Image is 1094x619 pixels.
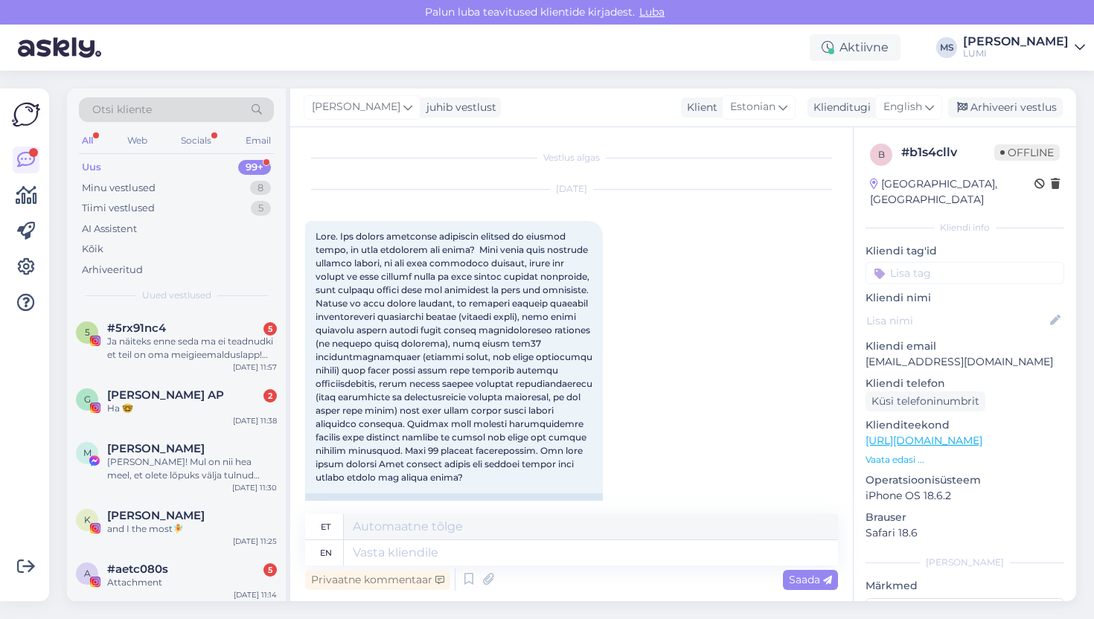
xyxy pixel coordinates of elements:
div: [DATE] 11:57 [233,362,277,373]
p: Kliendi tag'id [866,243,1064,259]
p: Kliendi nimi [866,290,1064,306]
img: Askly Logo [12,100,40,129]
div: Socials [178,131,214,150]
span: Offline [994,144,1060,161]
span: G [84,394,91,405]
div: LUMI [963,48,1069,60]
p: Kliendi email [866,339,1064,354]
div: 5 [263,322,277,336]
div: en [320,540,332,565]
span: Estonian [730,99,775,115]
div: Uus [82,160,101,175]
span: Kristýna Hlaváčová [107,509,205,522]
div: Privaatne kommentaar [305,570,450,590]
span: Otsi kliente [92,102,152,118]
span: K [84,514,91,525]
div: Tiimi vestlused [82,201,155,216]
p: [EMAIL_ADDRESS][DOMAIN_NAME] [866,354,1064,370]
div: Klient [681,100,717,115]
div: and I the most🧚 [107,522,277,536]
div: Ja näiteks enne seda ma ei teadnudki et teil on oma meigieemalduslapp! See on ju mega! Keskkonnal... [107,335,277,362]
p: Safari 18.6 [866,525,1064,541]
div: [DATE] 11:38 [233,415,277,426]
span: 5 [85,327,90,338]
div: Web [124,131,150,150]
div: Attachment [107,576,277,589]
a: [URL][DOMAIN_NAME] [866,434,982,447]
div: Kõik [82,242,103,257]
span: a [84,568,91,579]
div: Vestlus algas [305,151,838,164]
div: Klienditugi [807,100,871,115]
div: [DATE] 11:30 [232,482,277,493]
div: Minu vestlused [82,181,156,196]
div: Kliendi info [866,221,1064,234]
span: English [883,99,922,115]
p: Vaata edasi ... [866,453,1064,466]
div: Arhiveeri vestlus [948,97,1063,118]
div: et [321,514,330,539]
div: [DATE] [305,182,838,196]
span: Saada [789,573,832,586]
p: Brauser [866,510,1064,525]
div: 99+ [238,160,271,175]
div: [PERSON_NAME] [963,36,1069,48]
div: Email [243,131,274,150]
span: #5rx91nc4 [107,321,166,335]
p: Operatsioonisüsteem [866,472,1064,488]
div: [DATE] 11:25 [233,536,277,547]
div: Küsi telefoninumbrit [866,391,985,411]
div: [GEOGRAPHIC_DATA], [GEOGRAPHIC_DATA] [870,176,1034,208]
span: Moonika Arrak-Jaam [107,442,205,455]
span: M [83,447,92,458]
div: MS [936,37,957,58]
div: All [79,131,96,150]
p: Märkmed [866,578,1064,594]
span: Uued vestlused [142,289,211,302]
input: Lisa tag [866,262,1064,284]
div: 2 [263,389,277,402]
span: Lore. Ips dolors ametconse adipiscin elitsed do eiusmod tempo, in utla etdolorem ali enima? Mini ... [316,231,595,483]
div: # b1s4cllv [901,144,994,161]
div: [PERSON_NAME]! Mul on nii hea meel, et olete lõpuks välja tulnud tooniva kreemiga näole – just se... [107,455,277,482]
span: Luba [635,5,669,19]
div: juhib vestlust [420,100,496,115]
div: 5 [251,201,271,216]
div: Ha 🤓 [107,402,277,415]
p: Kliendi telefon [866,376,1064,391]
div: 5 [263,563,277,577]
div: Aktiivne [810,34,901,61]
span: Galina AP [107,388,224,402]
div: 8 [250,181,271,196]
input: Lisa nimi [866,312,1047,329]
div: Arhiveeritud [82,263,143,278]
span: #aetc080s [107,562,168,576]
p: Klienditeekond [866,417,1064,433]
div: [DATE] 11:14 [234,589,277,600]
a: [PERSON_NAME]LUMI [963,36,1085,60]
span: b [878,149,885,160]
div: AI Assistent [82,222,137,237]
div: [PERSON_NAME] [866,556,1064,569]
span: [PERSON_NAME] [312,99,400,115]
p: iPhone OS 18.6.2 [866,488,1064,504]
